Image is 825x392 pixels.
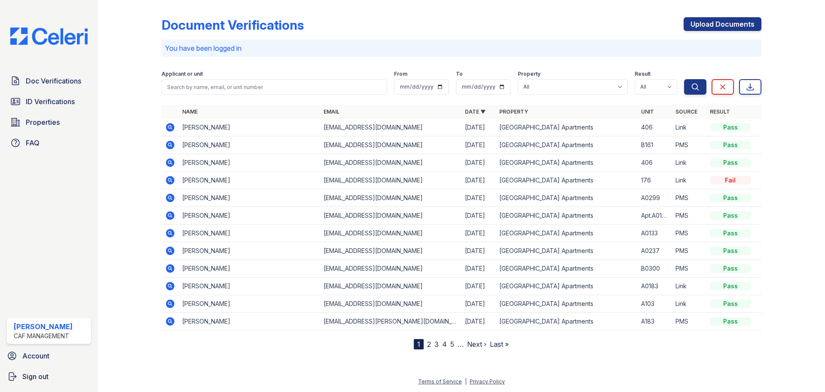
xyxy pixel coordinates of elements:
[418,378,462,385] a: Terms of Service
[394,71,407,77] label: From
[179,189,320,207] td: [PERSON_NAME]
[638,278,672,295] td: A0183
[179,242,320,260] td: [PERSON_NAME]
[672,313,706,330] td: PMS
[442,340,447,349] a: 4
[14,321,73,332] div: [PERSON_NAME]
[450,340,454,349] a: 5
[162,79,387,95] input: Search by name, email, or unit number
[461,119,496,136] td: [DATE]
[22,351,49,361] span: Account
[638,207,672,225] td: Apt.A0137
[470,378,505,385] a: Privacy Policy
[672,172,706,189] td: Link
[461,278,496,295] td: [DATE]
[179,119,320,136] td: [PERSON_NAME]
[496,119,637,136] td: [GEOGRAPHIC_DATA] Apartments
[638,313,672,330] td: A183
[461,172,496,189] td: [DATE]
[710,317,751,326] div: Pass
[490,340,509,349] a: Last »
[320,242,461,260] td: [EMAIL_ADDRESS][DOMAIN_NAME]
[672,154,706,172] td: Link
[162,71,203,77] label: Applicant or unit
[499,108,528,115] a: Property
[710,123,751,132] div: Pass
[26,76,81,86] span: Doc Verifications
[672,207,706,225] td: PMS
[496,278,637,295] td: [GEOGRAPHIC_DATA] Apartments
[672,242,706,260] td: PMS
[672,136,706,154] td: PMS
[684,17,761,31] a: Upload Documents
[461,225,496,242] td: [DATE]
[467,340,486,349] a: Next ›
[638,242,672,260] td: A0237
[710,141,751,149] div: Pass
[320,260,461,278] td: [EMAIL_ADDRESS][DOMAIN_NAME]
[461,136,496,154] td: [DATE]
[672,189,706,207] td: PMS
[672,260,706,278] td: PMS
[496,189,637,207] td: [GEOGRAPHIC_DATA] Apartments
[22,371,49,382] span: Sign out
[496,313,637,330] td: [GEOGRAPHIC_DATA] Apartments
[3,28,95,45] img: CE_Logo_Blue-a8612792a0a2168367f1c8372b55b34899dd931a85d93a1a3d3e32e68fde9ad4.png
[672,295,706,313] td: Link
[7,72,91,90] a: Doc Verifications
[320,119,461,136] td: [EMAIL_ADDRESS][DOMAIN_NAME]
[7,114,91,131] a: Properties
[496,172,637,189] td: [GEOGRAPHIC_DATA] Apartments
[496,154,637,172] td: [GEOGRAPHIC_DATA] Apartments
[710,299,751,308] div: Pass
[26,138,40,148] span: FAQ
[496,242,637,260] td: [GEOGRAPHIC_DATA] Apartments
[641,108,654,115] a: Unit
[638,295,672,313] td: A103
[14,332,73,340] div: CAF Management
[638,225,672,242] td: A0133
[672,278,706,295] td: Link
[638,189,672,207] td: A0299
[638,119,672,136] td: 406
[461,313,496,330] td: [DATE]
[26,117,60,127] span: Properties
[414,339,424,349] div: 1
[320,225,461,242] td: [EMAIL_ADDRESS][DOMAIN_NAME]
[461,189,496,207] td: [DATE]
[179,313,320,330] td: [PERSON_NAME]
[162,17,304,33] div: Document Verifications
[461,295,496,313] td: [DATE]
[434,340,439,349] a: 3
[26,96,75,107] span: ID Verifications
[320,313,461,330] td: [EMAIL_ADDRESS][PERSON_NAME][DOMAIN_NAME]
[179,225,320,242] td: [PERSON_NAME]
[179,207,320,225] td: [PERSON_NAME]
[675,108,697,115] a: Source
[427,340,431,349] a: 2
[710,108,730,115] a: Result
[320,172,461,189] td: [EMAIL_ADDRESS][DOMAIN_NAME]
[3,347,95,364] a: Account
[320,154,461,172] td: [EMAIL_ADDRESS][DOMAIN_NAME]
[458,339,464,349] span: …
[638,172,672,189] td: 176
[710,158,751,167] div: Pass
[672,119,706,136] td: Link
[465,108,486,115] a: Date ▼
[465,378,467,385] div: |
[461,242,496,260] td: [DATE]
[638,136,672,154] td: B161
[496,295,637,313] td: [GEOGRAPHIC_DATA] Apartments
[7,93,91,110] a: ID Verifications
[635,71,651,77] label: Result
[710,176,751,185] div: Fail
[710,194,751,202] div: Pass
[496,207,637,225] td: [GEOGRAPHIC_DATA] Apartments
[461,154,496,172] td: [DATE]
[165,43,758,53] p: You have been logged in
[320,295,461,313] td: [EMAIL_ADDRESS][DOMAIN_NAME]
[324,108,339,115] a: Email
[3,368,95,385] a: Sign out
